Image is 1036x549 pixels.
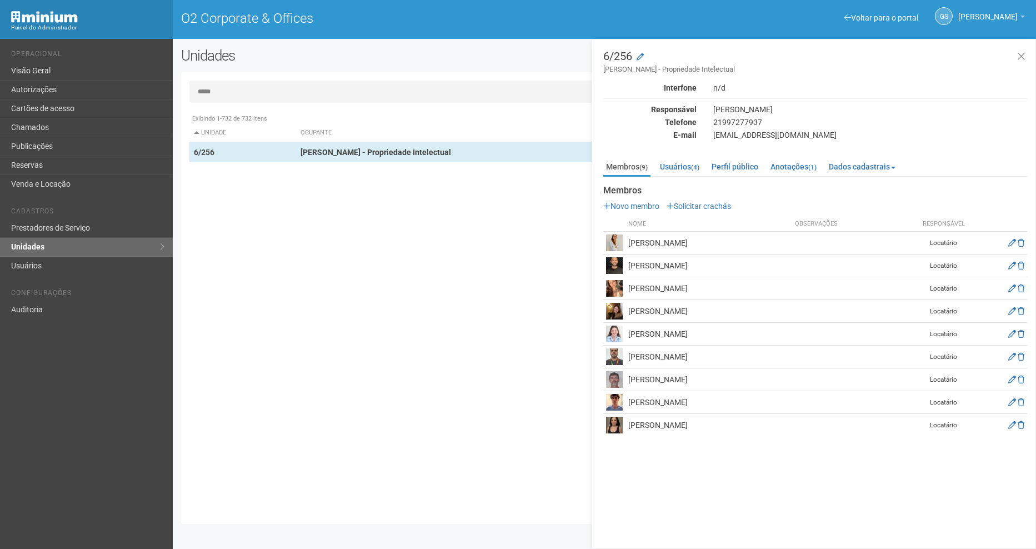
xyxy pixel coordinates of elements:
td: Locatário [916,391,972,414]
h1: O2 Corporate & Offices [181,11,596,26]
a: GS [935,7,953,25]
span: Gabriela Souza [958,2,1018,21]
img: user.png [606,417,623,433]
th: Unidade: activate to sort column descending [189,124,296,142]
a: Novo membro [603,202,659,211]
small: (4) [691,163,699,171]
small: (9) [639,163,648,171]
a: Anotações(1) [768,158,819,175]
a: Solicitar crachás [667,202,731,211]
a: Modificar a unidade [637,52,644,63]
img: user.png [606,234,623,251]
a: Excluir membro [1018,261,1024,270]
a: Editar membro [1008,261,1016,270]
td: [PERSON_NAME] [625,323,792,346]
small: (1) [808,163,817,171]
a: Excluir membro [1018,284,1024,293]
div: [EMAIL_ADDRESS][DOMAIN_NAME] [705,130,1035,140]
li: Operacional [11,50,164,62]
td: Locatário [916,346,972,368]
strong: Membros [603,186,1027,196]
img: user.png [606,371,623,388]
td: [PERSON_NAME] [625,368,792,391]
a: Excluir membro [1018,375,1024,384]
img: user.png [606,394,623,411]
a: Editar membro [1008,284,1016,293]
a: Voltar para o portal [844,13,918,22]
strong: 6/256 [194,148,214,157]
div: Painel do Administrador [11,23,164,33]
a: Editar membro [1008,352,1016,361]
a: Excluir membro [1018,330,1024,338]
strong: [PERSON_NAME] - Propriedade Intelectual [301,148,451,157]
th: Observações [792,217,916,232]
a: Dados cadastrais [826,158,898,175]
td: [PERSON_NAME] [625,277,792,300]
img: user.png [606,348,623,365]
a: Membros(9) [603,158,650,177]
td: Locatário [916,277,972,300]
a: Editar membro [1008,375,1016,384]
th: Ocupante: activate to sort column ascending [296,124,662,142]
td: Locatário [916,254,972,277]
td: [PERSON_NAME] [625,346,792,368]
a: Editar membro [1008,398,1016,407]
a: Excluir membro [1018,352,1024,361]
td: [PERSON_NAME] [625,232,792,254]
a: Editar membro [1008,330,1016,338]
small: [PERSON_NAME] - Propriedade Intelectual [603,64,1027,74]
h3: 6/256 [603,51,1027,74]
img: Minium [11,11,78,23]
div: n/d [705,83,1035,93]
div: [PERSON_NAME] [705,104,1035,114]
li: Configurações [11,289,164,301]
h2: Unidades [181,47,524,64]
a: Excluir membro [1018,307,1024,316]
td: Locatário [916,300,972,323]
td: Locatário [916,368,972,391]
img: user.png [606,280,623,297]
img: user.png [606,257,623,274]
a: Excluir membro [1018,398,1024,407]
a: Editar membro [1008,421,1016,430]
div: 21997277937 [705,117,1035,127]
a: Excluir membro [1018,421,1024,430]
div: Telefone [595,117,705,127]
td: Locatário [916,232,972,254]
div: Exibindo 1-732 de 732 itens [189,114,1019,124]
a: Excluir membro [1018,238,1024,247]
th: Nome [625,217,792,232]
td: [PERSON_NAME] [625,300,792,323]
li: Cadastros [11,207,164,219]
img: user.png [606,326,623,342]
td: [PERSON_NAME] [625,414,792,437]
a: Usuários(4) [657,158,702,175]
div: Responsável [595,104,705,114]
img: user.png [606,303,623,320]
div: Interfone [595,83,705,93]
a: Editar membro [1008,238,1016,247]
td: [PERSON_NAME] [625,254,792,277]
td: Locatário [916,323,972,346]
a: Perfil público [709,158,761,175]
a: [PERSON_NAME] [958,14,1025,23]
div: E-mail [595,130,705,140]
td: [PERSON_NAME] [625,391,792,414]
th: Responsável [916,217,972,232]
a: Editar membro [1008,307,1016,316]
td: Locatário [916,414,972,437]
